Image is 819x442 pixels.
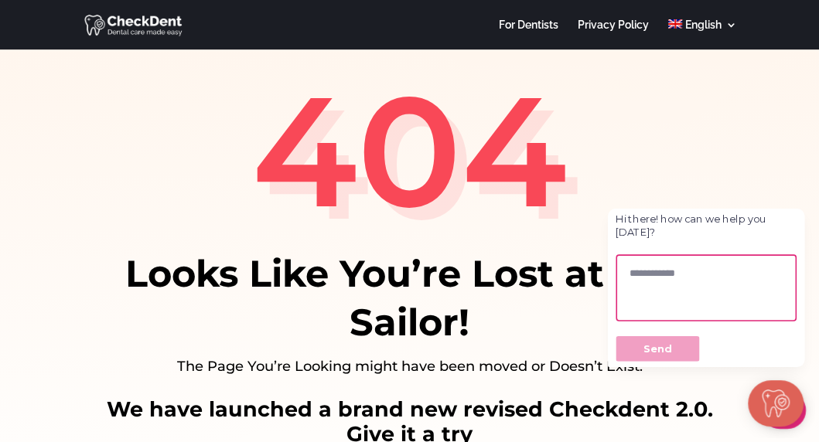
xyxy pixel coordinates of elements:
[22,41,248,74] p: Hi there! how can we help you [DATE]?
[82,354,737,379] p: The Page You’re Looking might have been moved or Doesn’t Exist.
[22,195,127,227] button: Send
[82,66,737,243] h1: 404
[578,19,649,49] a: Privacy Policy
[499,19,558,49] a: For Dentists
[685,19,722,31] span: English
[84,12,184,37] img: CheckDent
[668,19,737,49] a: English
[82,250,737,354] h1: Looks Like You’re Lost at Sea, Sailor!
